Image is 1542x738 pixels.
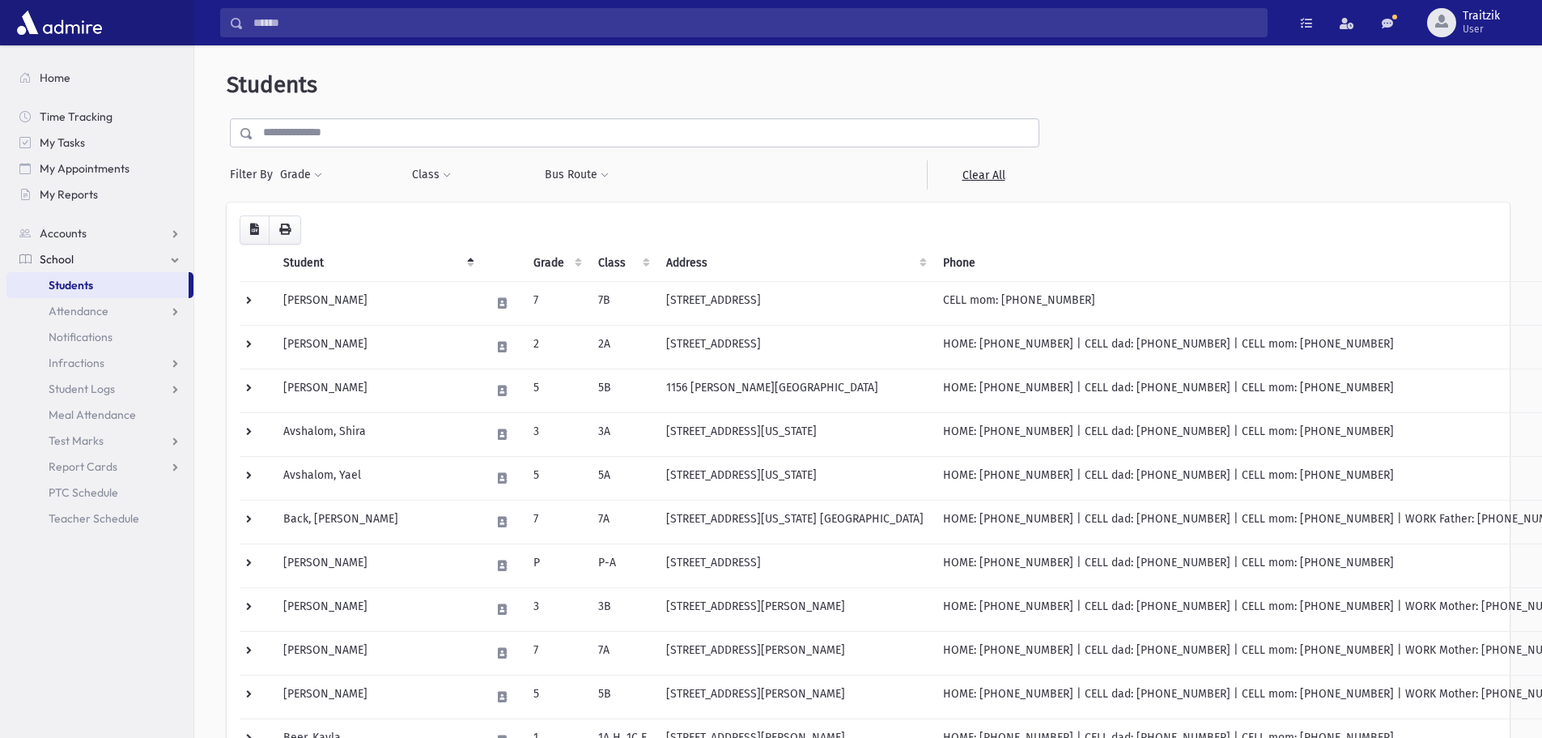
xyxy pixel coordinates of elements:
td: [STREET_ADDRESS][PERSON_NAME] [656,631,933,675]
td: 3B [588,587,656,631]
td: 7A [588,631,656,675]
a: Students [6,272,189,298]
td: [PERSON_NAME] [274,587,481,631]
span: Infractions [49,356,104,370]
span: Report Cards [49,459,117,474]
td: 7 [524,281,588,325]
span: Test Marks [49,433,104,448]
td: [STREET_ADDRESS] [656,281,933,325]
th: Class: activate to sort column ascending [588,245,656,282]
td: 7 [524,500,588,544]
th: Grade: activate to sort column ascending [524,245,588,282]
button: Print [269,215,301,245]
td: 7 [524,631,588,675]
td: 5A [588,456,656,500]
td: [STREET_ADDRESS][US_STATE] [656,456,933,500]
button: Class [411,160,452,190]
span: My Tasks [40,135,85,150]
button: CSV [240,215,270,245]
span: Attendance [49,304,108,318]
a: Teacher Schedule [6,506,193,531]
a: My Appointments [6,156,193,181]
span: Notifications [49,330,113,344]
a: Time Tracking [6,104,193,130]
span: Student Logs [49,382,115,396]
button: Grade [279,160,323,190]
td: 1156 [PERSON_NAME][GEOGRAPHIC_DATA] [656,369,933,412]
td: [STREET_ADDRESS] [656,544,933,587]
span: School [40,252,74,267]
span: Meal Attendance [49,407,136,422]
td: [PERSON_NAME] [274,544,481,587]
span: Time Tracking [40,109,113,124]
a: My Tasks [6,130,193,156]
td: 2A [588,325,656,369]
img: AdmirePro [13,6,106,39]
a: Test Marks [6,428,193,454]
td: Avshalom, Shira [274,412,481,456]
td: [PERSON_NAME] [274,675,481,719]
td: [PERSON_NAME] [274,325,481,369]
a: Meal Attendance [6,402,193,428]
span: User [1463,23,1500,36]
input: Search [244,8,1267,37]
td: [PERSON_NAME] [274,281,481,325]
td: P-A [588,544,656,587]
td: Back, [PERSON_NAME] [274,500,481,544]
td: [STREET_ADDRESS][PERSON_NAME] [656,587,933,631]
a: Report Cards [6,454,193,480]
td: [PERSON_NAME] [274,631,481,675]
span: My Appointments [40,161,130,176]
a: My Reports [6,181,193,207]
td: 5 [524,369,588,412]
span: Teacher Schedule [49,511,139,526]
a: Home [6,65,193,91]
span: Filter By [230,166,279,183]
td: [STREET_ADDRESS][US_STATE] [656,412,933,456]
a: Clear All [927,160,1039,190]
span: Traitzik [1463,10,1500,23]
span: Home [40,70,70,85]
span: PTC Schedule [49,485,118,500]
span: Students [49,278,93,292]
td: 2 [524,325,588,369]
td: 3 [524,412,588,456]
td: [PERSON_NAME] [274,369,481,412]
td: 7B [588,281,656,325]
td: 5 [524,675,588,719]
td: 3A [588,412,656,456]
td: 5B [588,675,656,719]
span: My Reports [40,187,98,202]
td: P [524,544,588,587]
a: Student Logs [6,376,193,402]
a: Accounts [6,220,193,246]
td: 5B [588,369,656,412]
span: Accounts [40,226,87,241]
td: 5 [524,456,588,500]
span: Students [227,71,317,98]
td: [STREET_ADDRESS] [656,325,933,369]
td: [STREET_ADDRESS][US_STATE] [GEOGRAPHIC_DATA] [656,500,933,544]
a: Attendance [6,298,193,324]
td: [STREET_ADDRESS][PERSON_NAME] [656,675,933,719]
td: 3 [524,587,588,631]
a: School [6,246,193,272]
a: Infractions [6,350,193,376]
a: Notifications [6,324,193,350]
th: Student: activate to sort column descending [274,245,481,282]
td: Avshalom, Yael [274,456,481,500]
th: Address: activate to sort column ascending [656,245,933,282]
a: PTC Schedule [6,480,193,506]
td: 7A [588,500,656,544]
button: Bus Route [544,160,610,190]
